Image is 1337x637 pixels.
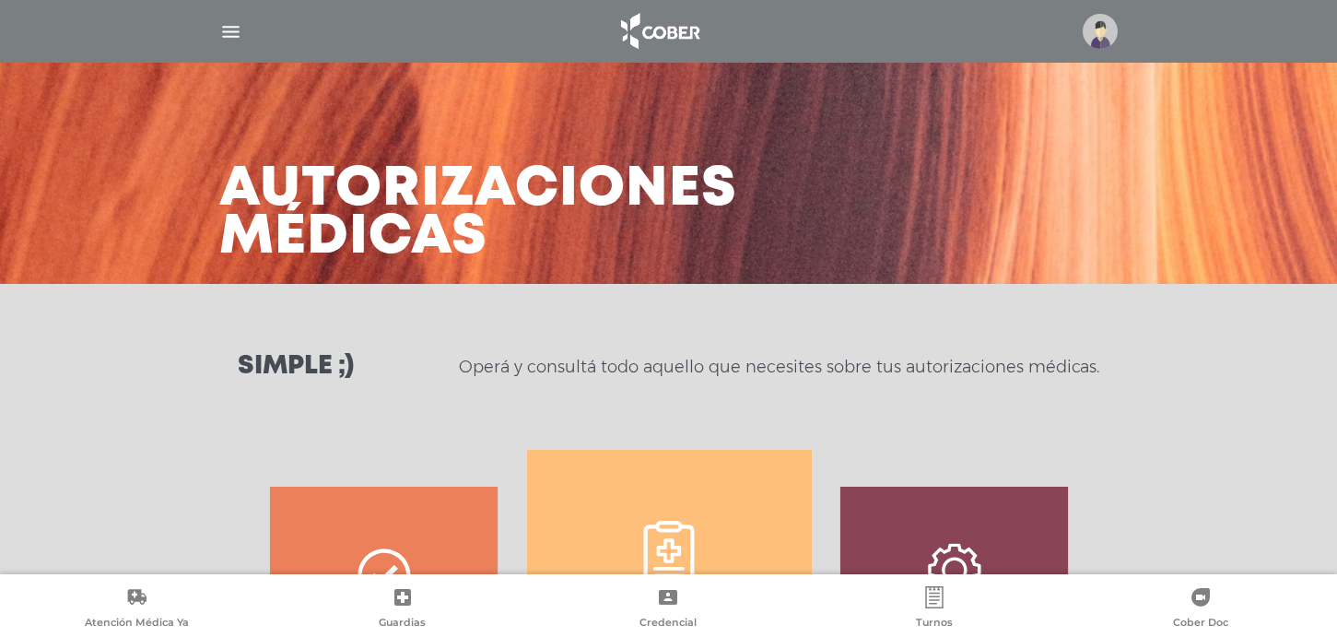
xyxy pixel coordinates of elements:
img: Cober_menu-lines-white.svg [219,20,242,43]
a: Credencial [535,586,802,633]
h3: Simple ;) [238,354,354,380]
a: Turnos [802,586,1068,633]
span: Cober Doc [1173,616,1228,632]
span: Turnos [916,616,953,632]
span: Guardias [379,616,426,632]
a: Atención Médica Ya [4,586,270,633]
span: Credencial [639,616,697,632]
h3: Autorizaciones médicas [219,166,737,262]
a: Cober Doc [1067,586,1333,633]
p: Operá y consultá todo aquello que necesites sobre tus autorizaciones médicas. [459,356,1099,378]
a: Guardias [270,586,536,633]
img: profile-placeholder.svg [1083,14,1118,49]
img: logo_cober_home-white.png [611,9,708,53]
span: Atención Médica Ya [85,616,189,632]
